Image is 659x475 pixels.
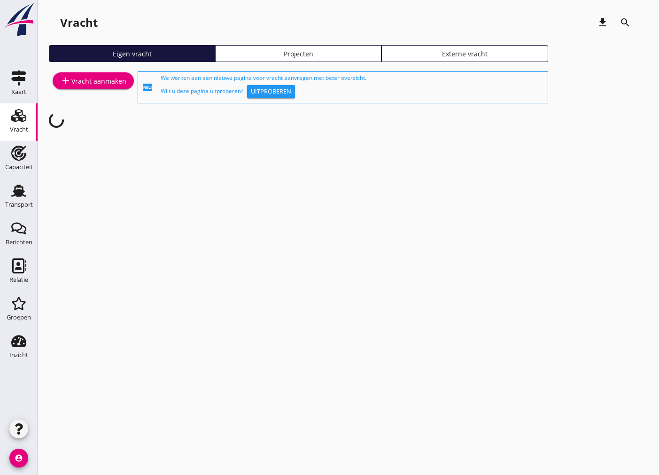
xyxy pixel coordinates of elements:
img: logo-small.a267ee39.svg [2,2,36,37]
i: fiber_new [142,82,153,93]
div: Vracht [10,126,28,132]
div: Uitproberen [251,87,291,96]
div: Capaciteit [5,164,33,170]
div: Relatie [9,277,28,283]
i: download [597,17,608,28]
a: Projecten [215,45,381,62]
div: Inzicht [9,352,28,358]
div: Groepen [7,314,31,320]
i: account_circle [9,449,28,467]
button: Uitproberen [247,85,295,98]
div: Vracht [60,15,98,30]
div: Externe vracht [386,49,543,59]
div: Transport [5,202,33,208]
div: Berichten [6,239,32,245]
div: Projecten [219,49,377,59]
div: Eigen vracht [53,49,211,59]
i: add [60,75,71,86]
div: We werken aan een nieuwe pagina voor vracht aanvragen met beter overzicht. Wilt u deze pagina uit... [161,74,544,101]
i: search [620,17,631,28]
div: Kaart [11,89,26,95]
div: Vracht aanmaken [60,75,126,86]
a: Vracht aanmaken [53,72,134,89]
a: Eigen vracht [49,45,215,62]
a: Externe vracht [381,45,548,62]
